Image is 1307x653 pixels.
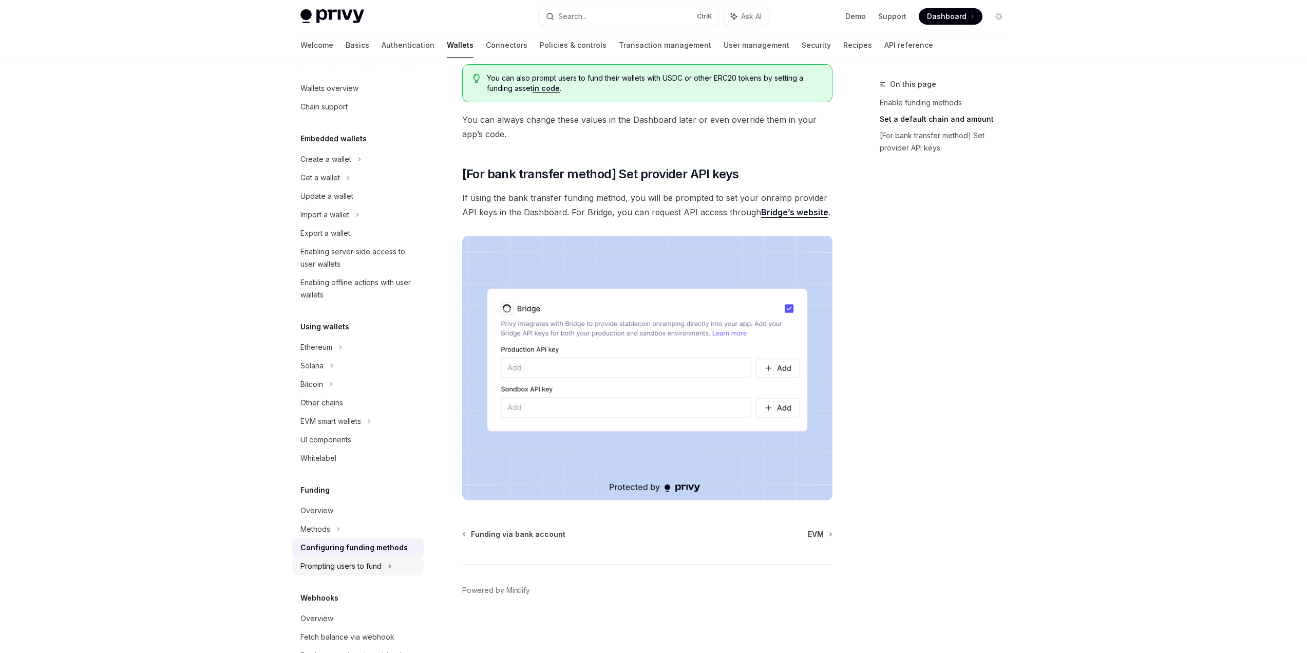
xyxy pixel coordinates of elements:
div: Chain support [300,101,348,113]
span: Ask AI [741,11,762,22]
div: EVM smart wallets [300,415,361,427]
a: UI components [292,431,424,449]
div: Import a wallet [300,209,349,221]
span: Dashboard [927,11,967,22]
button: Toggle dark mode [991,8,1007,25]
div: Solana [300,360,324,372]
div: Enabling offline actions with user wallets [300,276,418,301]
a: Other chains [292,394,424,412]
a: Recipes [843,33,872,58]
a: Overview [292,501,424,520]
a: Connectors [486,33,527,58]
a: Export a wallet [292,224,424,242]
a: Set a default chain and amount [880,111,1015,127]
a: User management [724,33,789,58]
a: Demo [845,11,866,22]
a: Funding via bank account [463,529,565,539]
a: Dashboard [919,8,982,25]
a: Powered by Mintlify [462,585,530,595]
div: Overview [300,505,333,517]
div: Configuring funding methods [300,542,408,554]
a: Enabling offline actions with user wallets [292,273,424,304]
a: in code [533,84,560,93]
span: Ctrl K [697,12,712,21]
span: Funding via bank account [471,529,565,539]
a: Enable funding methods [880,95,1015,111]
a: Wallets [447,33,473,58]
h5: Embedded wallets [300,133,367,145]
a: Fetch balance via webhook [292,628,424,646]
h5: Funding [300,484,330,496]
a: Security [802,33,831,58]
div: Methods [300,523,330,535]
img: light logo [300,9,364,24]
div: UI components [300,434,351,446]
a: Overview [292,609,424,628]
a: Whitelabel [292,449,424,468]
a: Policies & controls [540,33,607,58]
a: EVM [808,529,831,539]
div: Ethereum [300,341,332,353]
h5: Using wallets [300,321,349,333]
a: Welcome [300,33,333,58]
div: Prompting users to fund [300,560,382,572]
div: Get a wallet [300,172,340,184]
span: You can also prompt users to fund their wallets with USDC or other ERC20 tokens by setting a fund... [487,73,821,94]
a: Wallets overview [292,79,424,98]
div: Update a wallet [300,190,353,202]
a: Chain support [292,98,424,116]
div: Create a wallet [300,153,351,165]
div: Search... [558,10,587,23]
a: Support [878,11,906,22]
span: You can always change these values in the Dashboard later or even override them in your app’s code. [462,113,832,141]
span: EVM [808,529,824,539]
div: Wallets overview [300,82,358,95]
a: Enabling server-side access to user wallets [292,242,424,273]
button: Ask AI [724,7,769,26]
img: Bridge keys PNG [462,236,832,500]
svg: Tip [473,74,480,83]
a: Bridge’s website [761,207,828,218]
h5: Webhooks [300,592,338,604]
div: Fetch balance via webhook [300,631,394,643]
span: [For bank transfer method] Set provider API keys [462,166,739,182]
a: API reference [884,33,933,58]
div: Overview [300,612,333,625]
div: Export a wallet [300,227,350,239]
a: Configuring funding methods [292,538,424,557]
span: On this page [890,78,936,90]
div: Bitcoin [300,378,323,390]
div: Other chains [300,397,343,409]
div: Enabling server-side access to user wallets [300,246,418,270]
button: Search...CtrlK [539,7,718,26]
a: Basics [346,33,369,58]
span: If using the bank transfer funding method, you will be prompted to set your onramp provider API k... [462,191,832,219]
a: Transaction management [619,33,711,58]
a: [For bank transfer method] Set provider API keys [880,127,1015,156]
a: Authentication [382,33,434,58]
a: Update a wallet [292,187,424,206]
div: Whitelabel [300,452,336,464]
